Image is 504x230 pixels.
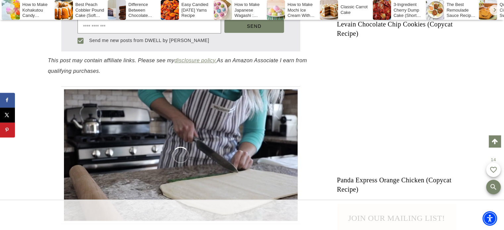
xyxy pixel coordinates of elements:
a: disclosure policy. [174,58,217,63]
a: Panda Express Orange Chicken (Copycat Recipe) [337,175,456,194]
a: Levain Chocolate Chip Cookies (Copycat Recipe) [337,20,456,38]
a: Read More Panda Express Orange Chicken (Copycat Recipe) [337,51,456,170]
a: Scroll to top [489,135,501,147]
div: Accessibility Menu [482,211,497,226]
em: This post may contain affiliate links. Please see my As an Amazon Associate I earn from qualifyin... [48,58,307,74]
